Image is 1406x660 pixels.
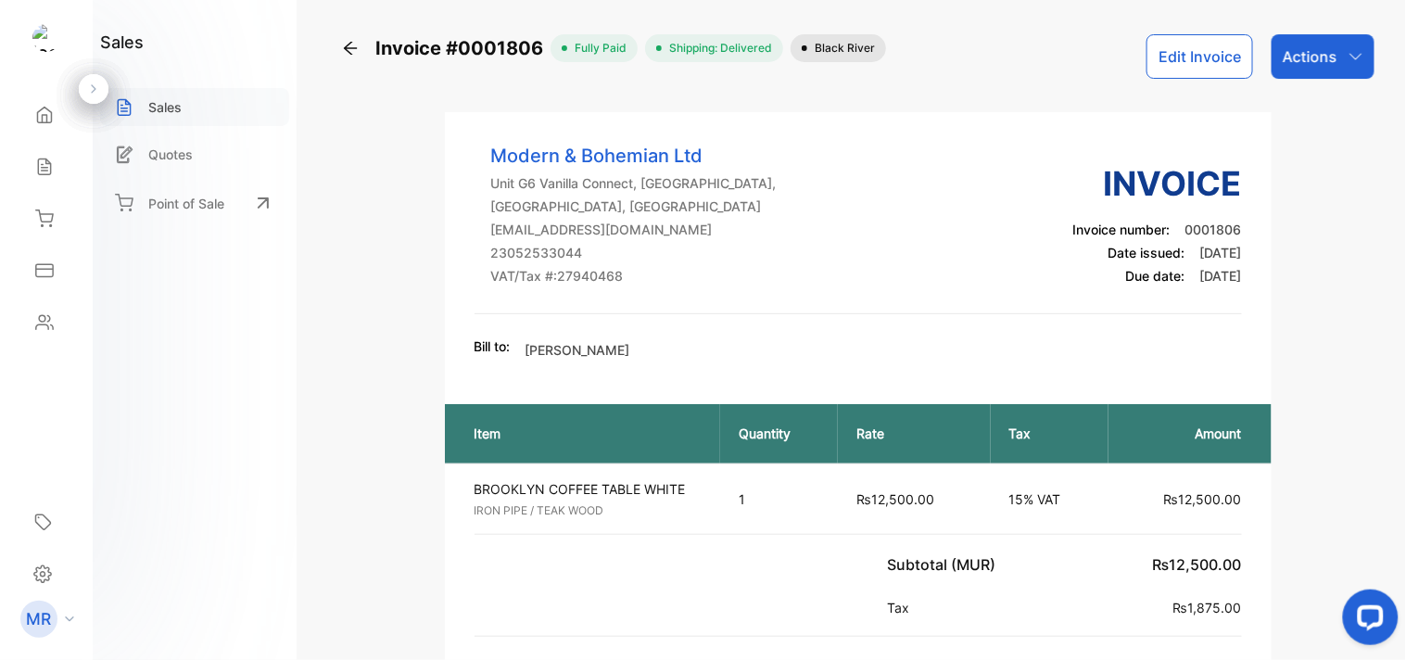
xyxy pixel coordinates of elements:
p: MR [27,607,52,631]
span: 0001806 [1185,222,1242,237]
span: Date issued: [1108,245,1185,260]
p: VAT/Tax #: 27940468 [491,266,777,286]
p: Actions [1283,45,1337,68]
p: 15% VAT [1009,489,1090,509]
p: Amount [1127,424,1241,443]
p: Subtotal (MUR) [888,553,1004,576]
span: [DATE] [1200,245,1242,260]
p: 1 [739,489,819,509]
span: ₨1,875.00 [1173,600,1242,616]
p: Tax [1009,424,1090,443]
p: Item [475,424,702,443]
span: Due date: [1126,268,1185,284]
span: Shipping: Delivered [662,40,772,57]
p: 23052533044 [491,243,777,262]
p: Bill to: [475,336,511,356]
p: [GEOGRAPHIC_DATA], [GEOGRAPHIC_DATA] [491,197,777,216]
p: BROOKLYN COFFEE TABLE WHITE [475,479,705,499]
span: fully paid [567,40,627,57]
p: Tax [888,598,918,617]
span: Invoice number: [1073,222,1171,237]
span: [DATE] [1200,268,1242,284]
h1: sales [100,30,144,55]
span: Invoice #0001806 [375,34,551,62]
p: Sales [148,97,182,117]
p: Quantity [739,424,819,443]
p: [PERSON_NAME] [526,340,630,360]
a: Point of Sale [100,183,289,223]
span: Black River [807,40,875,57]
p: Modern & Bohemian Ltd [491,142,777,170]
button: Actions [1272,34,1374,79]
p: [EMAIL_ADDRESS][DOMAIN_NAME] [491,220,777,239]
p: Rate [856,424,972,443]
span: ₨12,500.00 [856,491,934,507]
p: Quotes [148,145,193,164]
button: Edit Invoice [1146,34,1253,79]
iframe: LiveChat chat widget [1328,582,1406,660]
p: Unit G6 Vanilla Connect, [GEOGRAPHIC_DATA], [491,173,777,193]
img: logo [32,24,60,52]
a: Sales [100,88,289,126]
span: ₨12,500.00 [1153,555,1242,574]
p: Point of Sale [148,194,224,213]
span: ₨12,500.00 [1164,491,1242,507]
a: Quotes [100,135,289,173]
h3: Invoice [1073,159,1242,209]
p: IRON PIPE / TEAK WOOD [475,502,705,519]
